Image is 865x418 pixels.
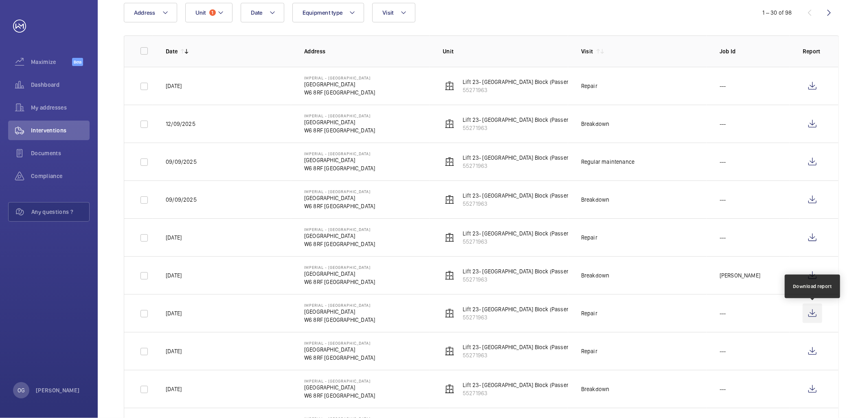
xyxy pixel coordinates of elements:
[304,194,375,202] p: [GEOGRAPHIC_DATA]
[304,265,375,270] p: Imperial - [GEOGRAPHIC_DATA]
[31,81,90,89] span: Dashboard
[581,309,597,317] div: Repair
[166,82,182,90] p: [DATE]
[720,385,726,393] p: ---
[463,154,580,162] p: Lift 23- [GEOGRAPHIC_DATA] Block (Passenger)
[581,158,634,166] div: Regular maintenance
[241,3,284,22] button: Date
[304,240,375,248] p: W6 8RF [GEOGRAPHIC_DATA]
[463,162,580,170] p: 55271963
[124,3,177,22] button: Address
[304,308,375,316] p: [GEOGRAPHIC_DATA]
[463,313,580,321] p: 55271963
[445,346,454,356] img: elevator.svg
[581,47,593,55] p: Visit
[304,118,375,126] p: [GEOGRAPHIC_DATA]
[304,383,375,392] p: [GEOGRAPHIC_DATA]
[463,275,580,284] p: 55271963
[304,164,375,172] p: W6 8RF [GEOGRAPHIC_DATA]
[31,172,90,180] span: Compliance
[445,271,454,280] img: elevator.svg
[445,81,454,91] img: elevator.svg
[166,196,197,204] p: 09/09/2025
[581,120,610,128] div: Breakdown
[166,347,182,355] p: [DATE]
[463,238,580,246] p: 55271963
[195,9,206,16] span: Unit
[166,120,195,128] p: 12/09/2025
[793,283,832,290] div: Download report
[463,381,580,389] p: Lift 23- [GEOGRAPHIC_DATA] Block (Passenger)
[72,58,83,66] span: Beta
[304,303,375,308] p: Imperial - [GEOGRAPHIC_DATA]
[304,341,375,345] p: Imperial - [GEOGRAPHIC_DATA]
[720,309,726,317] p: ---
[463,267,580,275] p: Lift 23- [GEOGRAPHIC_DATA] Block (Passenger)
[720,158,726,166] p: ---
[445,157,454,167] img: elevator.svg
[463,389,580,397] p: 55271963
[303,9,343,16] span: Equipment type
[304,151,375,156] p: Imperial - [GEOGRAPHIC_DATA]
[463,305,580,313] p: Lift 23- [GEOGRAPHIC_DATA] Block (Passenger)
[304,156,375,164] p: [GEOGRAPHIC_DATA]
[581,347,597,355] div: Repair
[581,82,597,90] div: Repair
[185,3,233,22] button: Unit1
[463,200,580,208] p: 55271963
[304,345,375,354] p: [GEOGRAPHIC_DATA]
[166,47,178,55] p: Date
[463,191,580,200] p: Lift 23- [GEOGRAPHIC_DATA] Block (Passenger)
[720,347,726,355] p: ---
[304,232,375,240] p: [GEOGRAPHIC_DATA]
[463,229,580,238] p: Lift 23- [GEOGRAPHIC_DATA] Block (Passenger)
[463,86,580,94] p: 55271963
[443,47,568,55] p: Unit
[304,80,375,88] p: [GEOGRAPHIC_DATA]
[304,278,375,286] p: W6 8RF [GEOGRAPHIC_DATA]
[292,3,364,22] button: Equipment type
[304,75,375,80] p: Imperial - [GEOGRAPHIC_DATA]
[720,271,760,279] p: [PERSON_NAME]
[304,227,375,232] p: Imperial - [GEOGRAPHIC_DATA]
[372,3,415,22] button: Visit
[31,149,90,157] span: Documents
[166,385,182,393] p: [DATE]
[581,271,610,279] div: Breakdown
[134,9,156,16] span: Address
[31,208,89,216] span: Any questions ?
[463,124,580,132] p: 55271963
[720,233,726,242] p: ---
[720,120,726,128] p: ---
[763,9,792,17] div: 1 – 30 of 98
[304,47,430,55] p: Address
[304,270,375,278] p: [GEOGRAPHIC_DATA]
[31,126,90,134] span: Interventions
[720,196,726,204] p: ---
[304,392,375,400] p: W6 8RF [GEOGRAPHIC_DATA]
[463,343,580,351] p: Lift 23- [GEOGRAPHIC_DATA] Block (Passenger)
[36,386,80,394] p: [PERSON_NAME]
[445,308,454,318] img: elevator.svg
[304,88,375,97] p: W6 8RF [GEOGRAPHIC_DATA]
[31,58,72,66] span: Maximize
[251,9,263,16] span: Date
[166,309,182,317] p: [DATE]
[304,189,375,194] p: Imperial - [GEOGRAPHIC_DATA]
[581,196,610,204] div: Breakdown
[581,233,597,242] div: Repair
[581,385,610,393] div: Breakdown
[803,47,822,55] p: Report
[166,233,182,242] p: [DATE]
[463,351,580,359] p: 55271963
[304,113,375,118] p: Imperial - [GEOGRAPHIC_DATA]
[166,158,197,166] p: 09/09/2025
[463,116,580,124] p: Lift 23- [GEOGRAPHIC_DATA] Block (Passenger)
[720,47,790,55] p: Job Id
[304,354,375,362] p: W6 8RF [GEOGRAPHIC_DATA]
[463,78,580,86] p: Lift 23- [GEOGRAPHIC_DATA] Block (Passenger)
[209,9,216,16] span: 1
[445,233,454,242] img: elevator.svg
[382,9,393,16] span: Visit
[166,271,182,279] p: [DATE]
